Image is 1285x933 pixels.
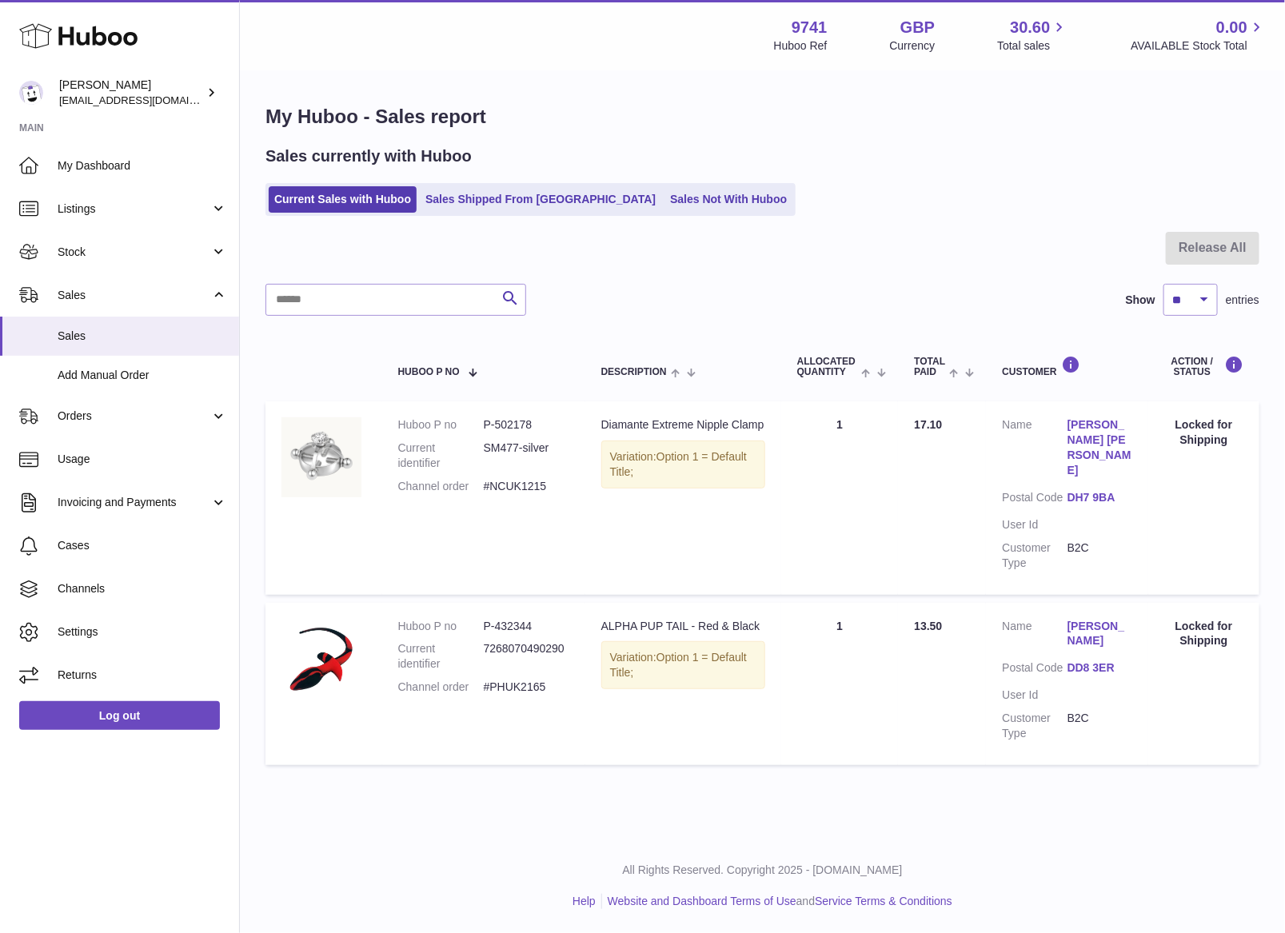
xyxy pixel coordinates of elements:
[484,441,569,471] dd: SM477-silver
[601,417,765,433] div: Diamante Extreme Nipple Clamp
[781,603,899,765] td: 1
[484,641,569,672] dd: 7268070490290
[1002,660,1067,680] dt: Postal Code
[281,417,361,497] img: SM477_1.jpg
[997,17,1068,54] a: 30.60 Total sales
[58,245,210,260] span: Stock
[19,81,43,105] img: ajcmarketingltd@gmail.com
[1002,619,1067,653] dt: Name
[253,863,1272,878] p: All Rights Reserved. Copyright 2025 - [DOMAIN_NAME]
[601,367,667,377] span: Description
[58,409,210,424] span: Orders
[58,452,227,467] span: Usage
[484,680,569,695] dd: #PHUK2165
[58,624,227,640] span: Settings
[1010,17,1050,38] span: 30.60
[1002,688,1067,703] dt: User Id
[914,620,942,632] span: 13.50
[19,701,220,730] a: Log out
[1164,417,1243,448] div: Locked for Shipping
[1068,490,1132,505] a: DH7 9BA
[602,894,952,909] li: and
[484,479,569,494] dd: #NCUK1215
[1068,540,1132,571] dd: B2C
[1164,356,1243,377] div: Action / Status
[610,450,747,478] span: Option 1 = Default Title;
[815,895,952,907] a: Service Terms & Conditions
[398,479,484,494] dt: Channel order
[573,895,596,907] a: Help
[58,495,210,510] span: Invoicing and Payments
[265,146,472,167] h2: Sales currently with Huboo
[1226,293,1259,308] span: entries
[914,418,942,431] span: 17.10
[281,619,361,699] img: HTB1GGW0dW1s3KVjSZFAq6x_ZXXay.jpg
[58,329,227,344] span: Sales
[1002,540,1067,571] dt: Customer Type
[1164,619,1243,649] div: Locked for Shipping
[1002,711,1067,741] dt: Customer Type
[1216,17,1247,38] span: 0.00
[774,38,828,54] div: Huboo Ref
[797,357,857,377] span: ALLOCATED Quantity
[890,38,936,54] div: Currency
[781,401,899,594] td: 1
[398,680,484,695] dt: Channel order
[1002,517,1067,532] dt: User Id
[1131,38,1266,54] span: AVAILABLE Stock Total
[664,186,792,213] a: Sales Not With Huboo
[398,417,484,433] dt: Huboo P no
[792,17,828,38] strong: 9741
[58,368,227,383] span: Add Manual Order
[398,441,484,471] dt: Current identifier
[398,641,484,672] dt: Current identifier
[1126,293,1155,308] label: Show
[900,17,935,38] strong: GBP
[484,417,569,433] dd: P-502178
[420,186,661,213] a: Sales Shipped From [GEOGRAPHIC_DATA]
[265,104,1259,130] h1: My Huboo - Sales report
[1068,711,1132,741] dd: B2C
[58,538,227,553] span: Cases
[601,441,765,488] div: Variation:
[1002,356,1132,377] div: Customer
[59,78,203,108] div: [PERSON_NAME]
[484,619,569,634] dd: P-432344
[914,357,945,377] span: Total paid
[1002,490,1067,509] dt: Postal Code
[59,94,235,106] span: [EMAIL_ADDRESS][DOMAIN_NAME]
[601,641,765,689] div: Variation:
[1068,660,1132,676] a: DD8 3ER
[398,619,484,634] dt: Huboo P no
[58,581,227,596] span: Channels
[1068,417,1132,478] a: [PERSON_NAME] [PERSON_NAME]
[269,186,417,213] a: Current Sales with Huboo
[398,367,460,377] span: Huboo P no
[1131,17,1266,54] a: 0.00 AVAILABLE Stock Total
[610,651,747,679] span: Option 1 = Default Title;
[58,288,210,303] span: Sales
[1068,619,1132,649] a: [PERSON_NAME]
[608,895,796,907] a: Website and Dashboard Terms of Use
[997,38,1068,54] span: Total sales
[1002,417,1067,482] dt: Name
[58,158,227,173] span: My Dashboard
[58,668,227,683] span: Returns
[58,201,210,217] span: Listings
[601,619,765,634] div: ALPHA PUP TAIL - Red & Black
